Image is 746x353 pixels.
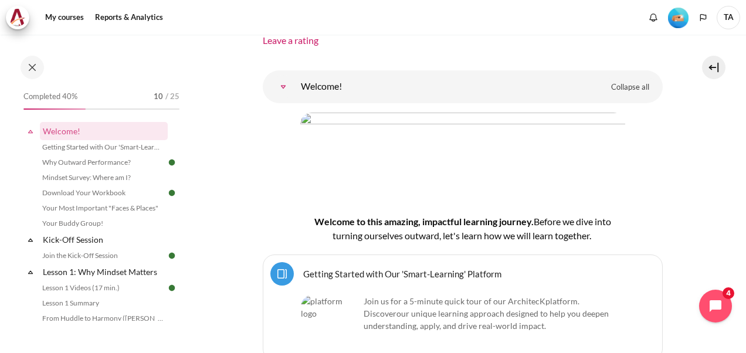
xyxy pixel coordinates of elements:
[167,250,177,261] img: Done
[39,281,167,295] a: Lesson 1 Videos (17 min.)
[39,155,167,169] a: Why Outward Performance?
[39,201,167,215] a: Your Most Important "Faces & Places"
[154,91,163,103] span: 10
[717,6,740,29] a: User menu
[23,108,86,110] div: 40%
[645,9,662,26] div: Show notification window with no new notifications
[165,91,179,103] span: / 25
[9,9,26,26] img: Architeck
[364,308,609,331] span: our unique learning approach designed to help you deepen understanding, apply, and drive real-wor...
[663,6,693,28] a: Level #2
[39,311,167,325] a: From Huddle to Harmony ([PERSON_NAME]'s Story)
[717,6,740,29] span: TA
[39,216,167,230] a: Your Buddy Group!
[668,8,689,28] img: Level #2
[272,75,295,99] a: Welcome!
[301,295,625,332] p: Join us for a 5-minute quick tour of our ArchitecK platform. Discover
[300,215,625,243] h4: Welcome to this amazing, impactful learning journey.
[41,264,167,280] a: Lesson 1: Why Mindset Matters
[25,234,36,246] span: Collapse
[23,91,77,103] span: Completed 40%
[41,123,167,139] a: Welcome!
[6,6,35,29] a: Architeck Architeck
[39,171,167,185] a: Mindset Survey: Where am I?
[41,6,88,29] a: My courses
[167,283,177,293] img: Done
[25,266,36,278] span: Collapse
[694,9,712,26] button: Languages
[534,216,540,227] span: B
[668,6,689,28] div: Level #2
[167,157,177,168] img: Done
[263,35,318,46] a: Leave a rating
[91,6,167,29] a: Reports & Analytics
[602,77,658,97] a: Collapse all
[25,125,36,137] span: Collapse
[41,232,167,247] a: Kick-Off Session
[611,82,649,93] span: Collapse all
[39,140,167,154] a: Getting Started with Our 'Smart-Learning' Platform
[39,249,167,263] a: Join the Kick-Off Session
[301,295,360,353] img: platform logo
[303,268,501,279] a: Getting Started with Our 'Smart-Learning' Platform
[364,308,609,331] span: .
[39,296,167,310] a: Lesson 1 Summary
[167,188,177,198] img: Done
[39,186,167,200] a: Download Your Workbook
